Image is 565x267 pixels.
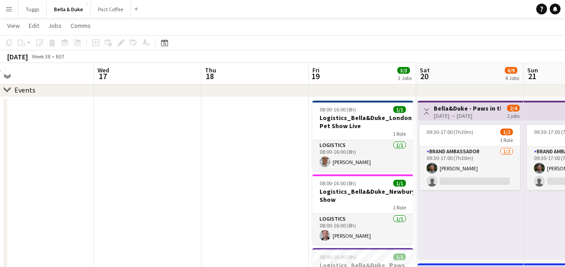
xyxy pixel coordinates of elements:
button: Pact Coffee [91,0,131,18]
span: View [7,22,20,30]
div: Events [14,85,36,94]
div: BST [56,53,65,60]
span: Week 38 [30,53,52,60]
a: Comms [67,20,94,31]
a: View [4,20,23,31]
div: [DATE] [7,52,28,61]
button: Bella & Duke [47,0,91,18]
button: Tuggs [18,0,47,18]
span: Edit [29,22,39,30]
a: Edit [25,20,43,31]
span: Jobs [48,22,62,30]
a: Jobs [44,20,65,31]
span: Comms [71,22,91,30]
